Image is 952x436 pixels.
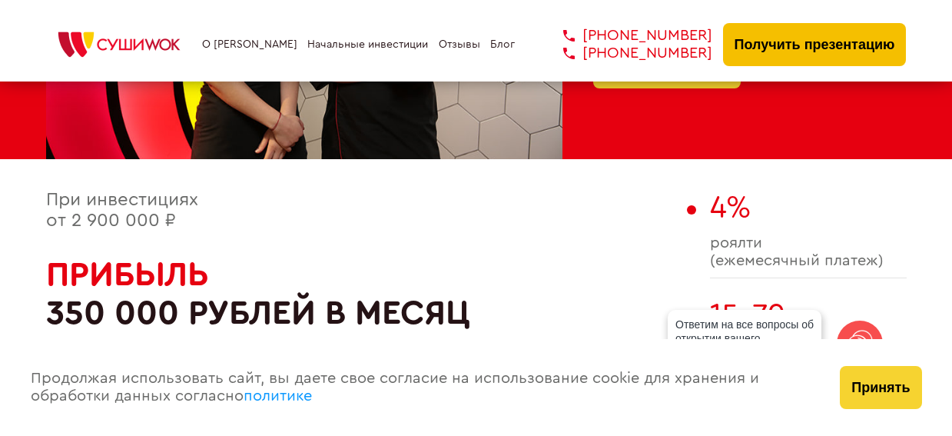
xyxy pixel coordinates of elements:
[540,45,712,62] a: [PHONE_NUMBER]
[840,366,921,409] button: Принять
[202,38,297,51] a: О [PERSON_NAME]
[244,388,312,404] a: политике
[46,258,209,291] span: Прибыль
[15,339,825,436] div: Продолжая использовать сайт, вы даете свое согласие на использование cookie для хранения и обрабо...
[710,235,907,270] span: роялти (ежемесячный платеж)
[307,38,428,51] a: Начальные инвестиции
[439,38,480,51] a: Отзывы
[46,191,198,231] span: При инвестициях от 2 900 000 ₽
[46,255,679,333] h2: 350 000 рублей в месяц
[710,298,907,333] span: м²
[668,310,821,367] div: Ответим на все вопросы об открытии вашего [PERSON_NAME]!
[540,27,712,45] a: [PHONE_NUMBER]
[46,28,192,62] img: СУШИWOK
[723,23,907,66] button: Получить презентацию
[710,192,751,223] span: 4%
[490,38,515,51] a: Блог
[710,300,786,331] span: 15-70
